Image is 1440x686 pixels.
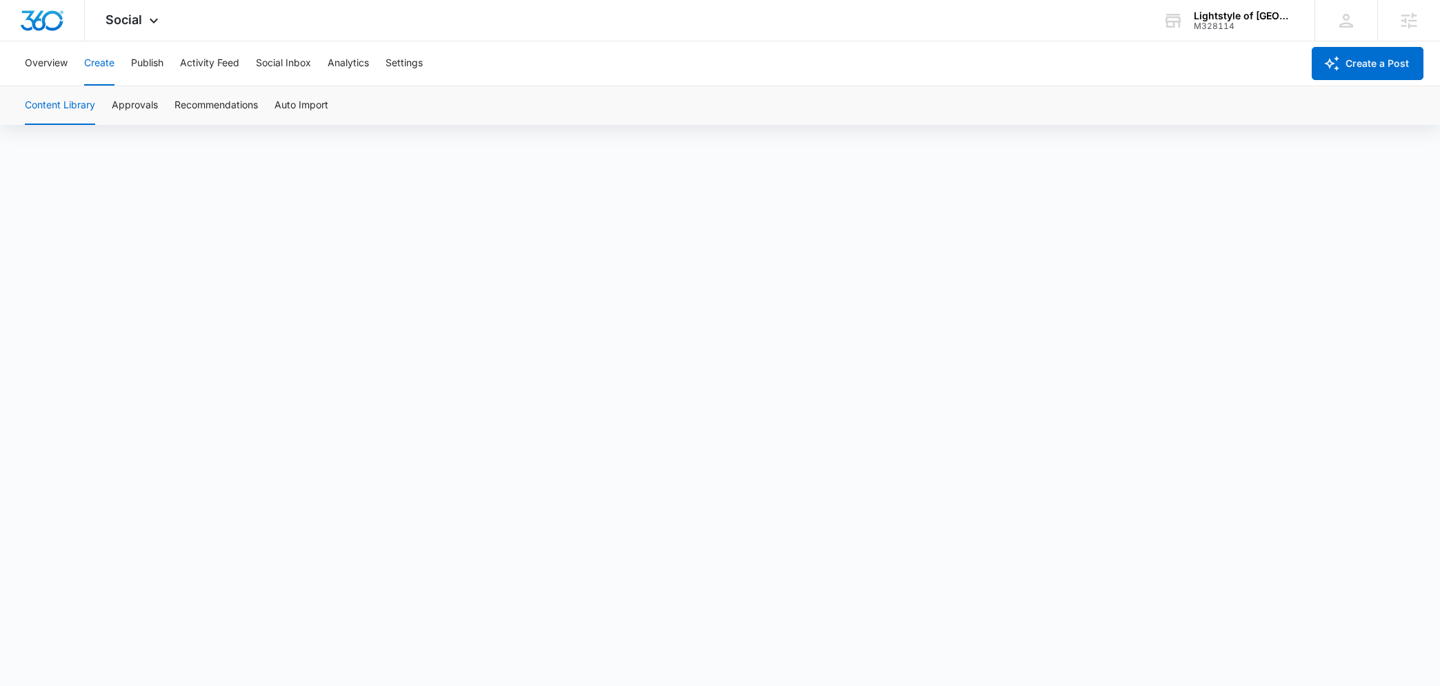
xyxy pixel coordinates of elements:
div: account name [1194,10,1294,21]
button: Create [84,41,114,86]
button: Publish [131,41,163,86]
button: Settings [386,41,423,86]
button: Approvals [112,86,158,125]
button: Overview [25,41,68,86]
button: Content Library [25,86,95,125]
span: Social [106,12,142,27]
button: Recommendations [174,86,258,125]
button: Auto Import [274,86,328,125]
button: Analytics [328,41,369,86]
div: account id [1194,21,1294,31]
button: Social Inbox [256,41,311,86]
button: Create a Post [1312,47,1423,80]
button: Activity Feed [180,41,239,86]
